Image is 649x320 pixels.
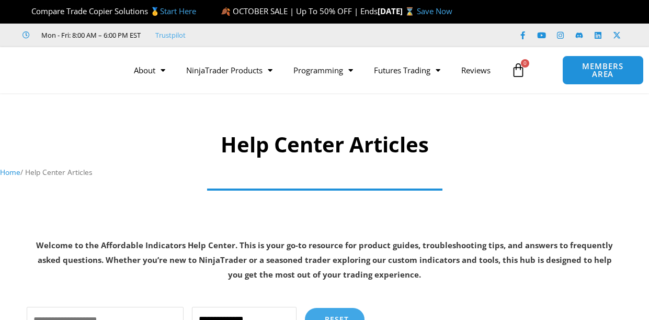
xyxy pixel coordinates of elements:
span: 0 [521,59,529,68]
span: Mon - Fri: 8:00 AM – 6:00 PM EST [39,29,141,41]
span: MEMBERS AREA [573,62,633,78]
a: Programming [283,58,363,82]
strong: Welcome to the Affordable Indicators Help Center. This is your go-to resource for product guides,... [36,240,613,280]
a: About [123,58,176,82]
a: NinjaTrader Products [176,58,283,82]
a: Reviews [451,58,501,82]
nav: Menu [123,58,506,82]
span: 🍂 OCTOBER SALE | Up To 50% OFF | Ends [221,6,378,16]
strong: [DATE] ⌛ [378,6,417,16]
a: 0 [495,55,541,85]
img: LogoAI | Affordable Indicators – NinjaTrader [8,51,121,89]
img: 🏆 [23,7,31,15]
a: Save Now [417,6,452,16]
span: Compare Trade Copier Solutions 🥇 [22,6,196,16]
a: Trustpilot [155,29,186,41]
a: Start Here [160,6,196,16]
a: Futures Trading [363,58,451,82]
a: MEMBERS AREA [562,56,644,85]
